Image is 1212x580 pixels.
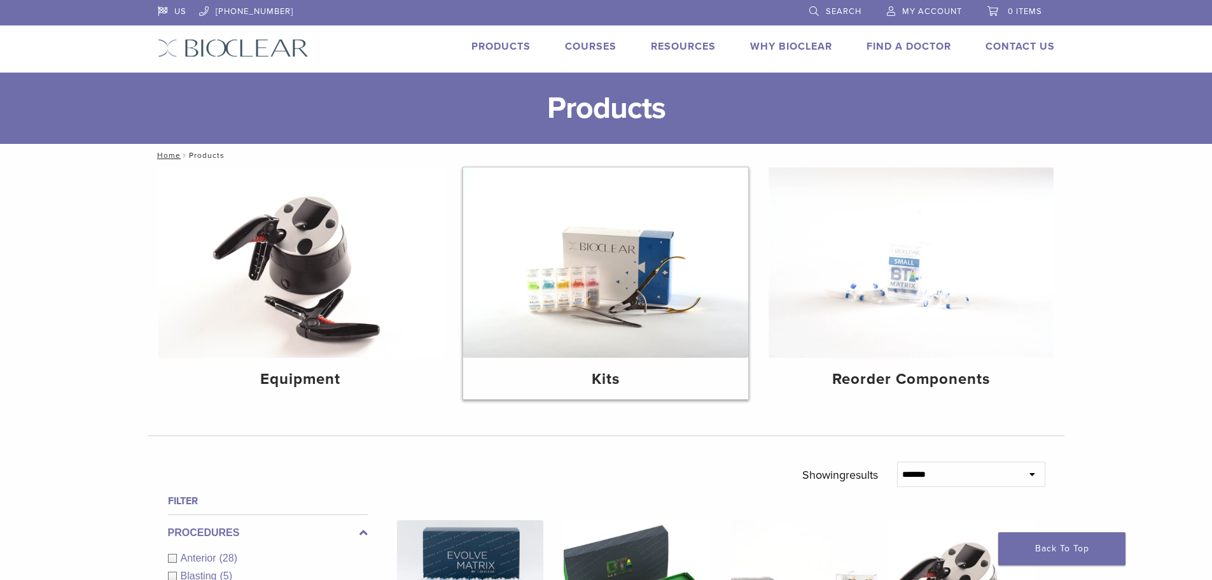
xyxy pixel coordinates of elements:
[219,553,237,563] span: (28)
[750,40,832,53] a: Why Bioclear
[181,152,189,159] span: /
[169,368,433,391] h4: Equipment
[779,368,1043,391] h4: Reorder Components
[867,40,951,53] a: Find A Doctor
[826,6,861,17] span: Search
[565,40,616,53] a: Courses
[158,167,443,399] a: Equipment
[168,493,368,509] h4: Filter
[986,40,1055,53] a: Contact Us
[769,167,1054,399] a: Reorder Components
[998,532,1125,565] a: Back To Top
[1008,6,1042,17] span: 0 items
[168,525,368,541] label: Procedures
[902,6,962,17] span: My Account
[158,39,309,57] img: Bioclear
[463,167,748,399] a: Kits
[463,167,748,358] img: Kits
[473,368,738,391] h4: Kits
[158,167,443,358] img: Equipment
[153,151,181,160] a: Home
[651,40,716,53] a: Resources
[802,462,878,488] p: Showing results
[148,144,1064,167] nav: Products
[471,40,531,53] a: Products
[181,553,219,563] span: Anterior
[769,167,1054,358] img: Reorder Components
